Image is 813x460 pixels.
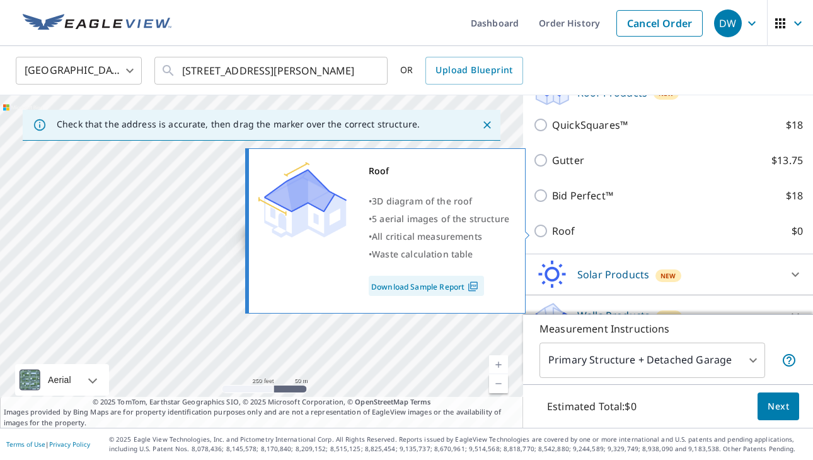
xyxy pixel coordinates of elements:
a: Terms [410,397,431,406]
a: Terms of Use [6,440,45,449]
div: Primary Structure + Detached Garage [539,343,765,378]
span: All critical measurements [372,230,482,242]
div: DW [714,9,742,37]
span: New [661,312,676,322]
span: Your report will include the primary structure and a detached garage if one exists. [781,353,797,368]
p: Solar Products [577,267,649,282]
p: Roof [552,223,575,239]
a: Current Level 17, Zoom In [489,355,508,374]
div: Walls ProductsNew [533,300,803,331]
button: Next [758,392,799,421]
p: Estimated Total: $0 [537,392,647,420]
div: • [369,228,509,245]
a: Privacy Policy [49,440,90,449]
p: Bid Perfect™ [552,188,613,203]
p: © 2025 Eagle View Technologies, Inc. and Pictometry International Corp. All Rights Reserved. Repo... [109,435,807,454]
a: Cancel Order [616,10,703,37]
p: QuickSquares™ [552,117,628,133]
div: [GEOGRAPHIC_DATA] [16,53,142,88]
img: Premium [258,162,347,238]
img: Pdf Icon [464,281,481,292]
a: Current Level 17, Zoom Out [489,374,508,393]
div: Solar ProductsNew [533,259,803,290]
div: OR [400,57,523,85]
p: $0 [792,223,803,239]
p: $18 [786,188,803,203]
a: OpenStreetMap [355,397,408,406]
button: Close [479,117,495,133]
div: • [369,192,509,210]
a: Upload Blueprint [425,57,522,85]
span: 3D diagram of the roof [372,195,472,207]
p: Gutter [552,153,584,168]
a: Download Sample Report [369,276,484,296]
span: Upload Blueprint [435,62,512,78]
div: Aerial [44,364,75,396]
span: New [660,271,676,281]
div: • [369,210,509,228]
span: © 2025 TomTom, Earthstar Geographics SIO, © 2025 Microsoft Corporation, © [93,397,431,408]
p: Check that the address is accurate, then drag the marker over the correct structure. [57,119,420,130]
span: Next [768,399,789,415]
div: • [369,245,509,263]
p: | [6,440,90,448]
div: Aerial [15,364,109,396]
input: Search by address or latitude-longitude [182,53,362,88]
p: Measurement Instructions [539,321,797,336]
span: 5 aerial images of the structure [372,213,509,225]
p: Walls Products [577,308,650,323]
p: $13.75 [771,153,803,168]
img: EV Logo [23,14,171,33]
p: $18 [786,117,803,133]
span: Waste calculation table [372,248,473,260]
div: Roof [369,162,509,180]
